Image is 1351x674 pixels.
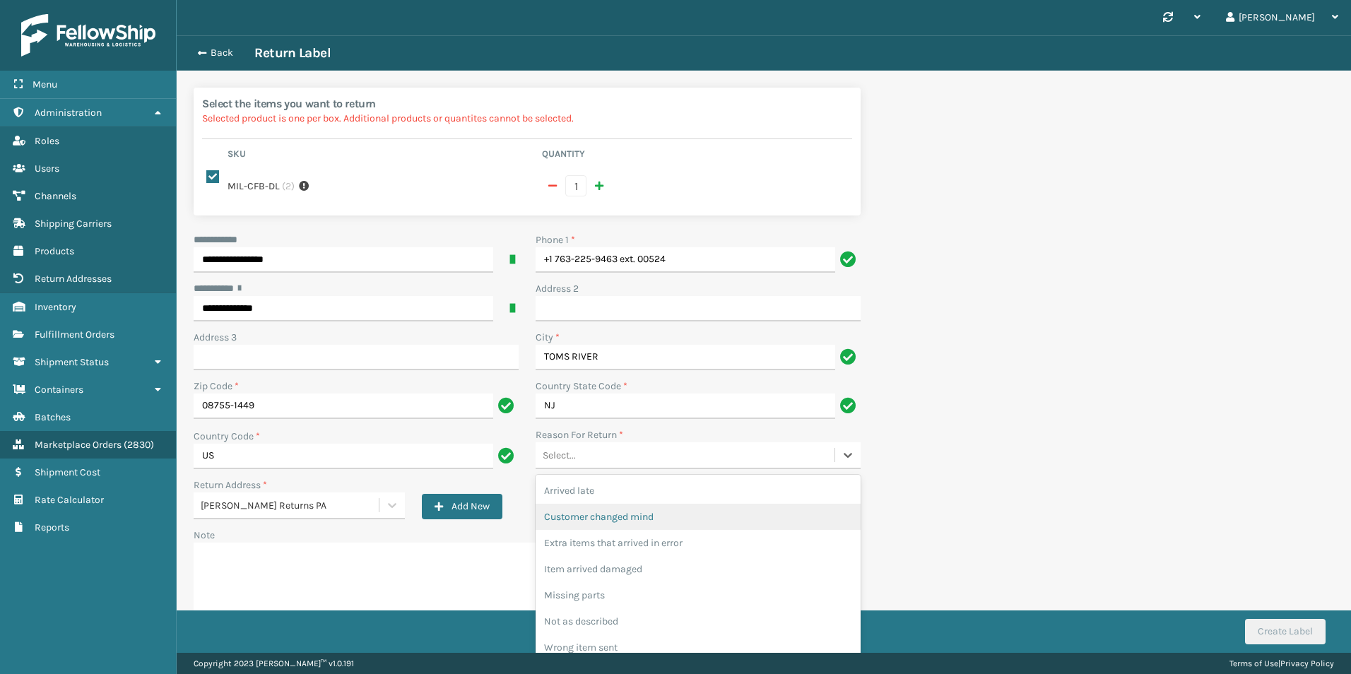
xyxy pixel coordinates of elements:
[35,329,114,341] span: Fulfillment Orders
[194,529,215,541] label: Note
[536,330,560,345] label: City
[536,530,861,556] div: Extra items that arrived in error
[536,504,861,530] div: Customer changed mind
[189,47,254,59] button: Back
[35,135,59,147] span: Roles
[536,281,579,296] label: Address 2
[538,148,852,165] th: Quantity
[35,384,83,396] span: Containers
[536,232,575,247] label: Phone 1
[35,301,76,313] span: Inventory
[228,179,280,194] label: MIL-CFB-DL
[202,111,852,126] p: Selected product is one per box. Additional products or quantites cannot be selected.
[35,466,100,478] span: Shipment Cost
[202,96,852,111] h2: Select the items you want to return
[194,429,260,444] label: Country Code
[194,379,239,394] label: Zip Code
[1229,658,1278,668] a: Terms of Use
[254,45,331,61] h3: Return Label
[536,427,623,442] label: Reason For Return
[35,521,69,533] span: Reports
[422,494,502,519] button: Add New
[35,494,104,506] span: Rate Calculator
[194,478,267,492] label: Return Address
[124,439,154,451] span: ( 2830 )
[35,356,109,368] span: Shipment Status
[1245,619,1326,644] button: Create Label
[223,148,538,165] th: Sku
[1229,653,1334,674] div: |
[35,107,102,119] span: Administration
[282,179,295,194] span: ( 2 )
[35,439,122,451] span: Marketplace Orders
[21,14,155,57] img: logo
[1280,658,1334,668] a: Privacy Policy
[536,478,861,504] div: Arrived late
[33,78,57,90] span: Menu
[35,273,112,285] span: Return Addresses
[201,498,380,513] div: [PERSON_NAME] Returns PA
[35,218,112,230] span: Shipping Carriers
[536,379,627,394] label: Country State Code
[35,190,76,202] span: Channels
[35,162,59,175] span: Users
[536,608,861,634] div: Not as described
[536,582,861,608] div: Missing parts
[35,411,71,423] span: Batches
[35,245,74,257] span: Products
[543,448,576,463] div: Select...
[536,634,861,661] div: Wrong item sent
[536,556,861,582] div: Item arrived damaged
[194,653,354,674] p: Copyright 2023 [PERSON_NAME]™ v 1.0.191
[194,330,237,345] label: Address 3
